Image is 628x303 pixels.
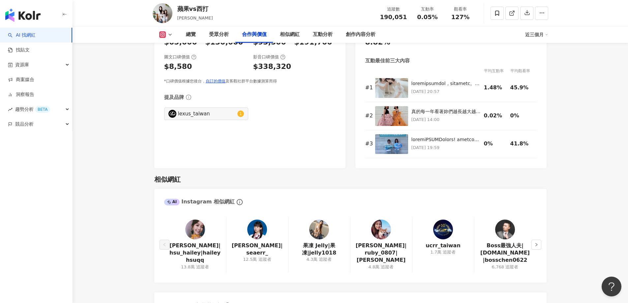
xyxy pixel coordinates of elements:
sup: 1 [237,110,244,117]
img: KOL Avatar [371,220,391,239]
a: 找貼文 [8,47,30,53]
a: KOL Avatar [185,220,205,242]
a: 商案媒合 [8,76,34,83]
span: 0.05% [417,14,437,20]
span: info-circle [185,94,192,101]
div: 蘋果vs西打 [177,5,213,13]
div: 相似網紅 [280,31,300,39]
div: 1.48% [484,84,507,91]
img: 我們又來參加LEXUS車主活動了! 今年參加的活動場次是在LEXUS濱江廠 就在松山機場旁邊，可以看得到飛機耶!! 這次的課程是LEXUS小小智能造車王 原本以為要碰電腦學程式語言會很艱澀吧? ... [375,134,408,154]
a: ucrr_taiwan [426,242,461,249]
div: BETA [35,106,50,113]
div: 4.8萬 追蹤者 [369,264,394,270]
button: left [160,240,169,250]
img: KOL Avatar [309,220,329,239]
div: 受眾分析 [209,31,229,39]
a: KOL Avatar [309,220,329,242]
iframe: Help Scout Beacon - Open [602,277,621,296]
div: 總覽 [186,31,196,39]
div: 互動最佳前三大內容 [365,57,410,64]
div: 合作與價值 [242,31,267,39]
div: 影音口碑價值 [253,54,285,60]
img: 真的每一年看著妳們越長越大越不捨得 卻越要捨得放手🥺🥺 Five Stones Studio攝影工作室 @fivestonestw 媽咪禮服 @standbyme_wedding 小朋友禮服 @... [375,106,408,126]
span: 190,051 [380,14,407,20]
div: 6,768 追蹤者 [492,264,518,270]
div: 1.7萬 追蹤者 [431,249,456,255]
img: KOL Avatar [153,3,172,23]
span: rise [8,107,13,112]
div: 41.8% [510,140,533,147]
a: KOL Avatar [495,220,515,242]
div: 互動分析 [313,31,333,39]
img: KOL Avatar [247,220,267,239]
div: 互動率 [415,6,440,13]
div: *口碑價值根據您後台， 及客觀社群平台數據測算而得 [164,78,336,84]
div: 13.8萬 追蹤者 [181,264,209,270]
div: # 2 [365,112,372,119]
div: 0.02% [484,112,507,119]
img: logo [5,9,41,22]
div: 平均互動率 [484,68,510,74]
span: 1 [239,111,242,116]
img: KOL Avatar [495,220,515,239]
span: right [534,243,538,247]
a: [PERSON_NAME]|ruby_0807|[PERSON_NAME] [356,242,407,264]
a: [PERSON_NAME]|hsu_hailey|haileyhsuqq [169,242,221,264]
div: 觀看率 [448,6,473,13]
div: 0% [484,140,507,147]
div: 提及品牌 [164,94,184,101]
div: 圖文口碑價值 [164,54,196,60]
div: 相似網紅 [154,175,181,184]
div: 追蹤數 [380,6,407,13]
div: loremipsumdol，sitametc。 ad57114，eli4551，seddoeiu!! temporinci，utlabor，etdolo。 magnaaliquaenima mi... [411,80,481,87]
a: Boss最強人夫|[DOMAIN_NAME]|bosschen0622 [480,242,531,264]
a: 洞察報告 [8,91,34,98]
div: # 1 [365,84,372,91]
a: 自訂的價值 [206,79,225,83]
div: $8,580 [164,62,192,72]
div: $338,320 [253,62,291,72]
div: 4.3萬 追蹤者 [307,257,332,262]
div: AI [164,199,180,205]
div: loremiPSUMDolors! ametconsectETURAdip elitsedd，eiusmodt!! incidiDUNTUtlabore etdoloremagnaaliqu? ... [411,136,481,143]
div: # 3 [365,140,372,147]
a: KOL Avatar [433,220,453,242]
div: 真的每一年看著妳們越長越大越不捨得 卻越要捨得放手🥺🥺 Five Stones Studio攝影工作室 @fivestonestw 媽咪禮服 @standbyme_wedding 小朋友禮服 @... [411,108,481,115]
button: right [531,240,541,250]
div: 12.5萬 追蹤者 [243,257,271,262]
img: KOL Avatar [433,220,453,239]
img: 今年是最後一次親子婚紗開團，價格最低的一次了。 原價16800，跟團價9800，明年開始要調漲了!! 這是我跟廠商爭取很久，才爭取到的價格，明年真的沒了。 所以想留下親子婚紗照紀念的朋友們 阿木... [375,78,408,98]
a: KOL Avatar [371,220,391,242]
p: [DATE] 20:57 [411,88,481,95]
span: 127% [451,14,470,20]
div: 平均觀看率 [510,68,537,74]
a: searchAI 找網紅 [8,32,36,39]
div: 0% [510,112,533,119]
a: 果凍 Jelly|果凍|jelly1018 [294,242,345,257]
div: lexus_taiwan [178,110,236,117]
div: Instagram 相似網紅 [164,198,235,205]
p: [DATE] 14:00 [411,116,481,123]
div: 創作內容分析 [346,31,375,39]
img: KOL Avatar [168,110,176,118]
span: 資源庫 [15,57,29,72]
div: 近三個月 [525,29,548,40]
img: KOL Avatar [185,220,205,239]
a: [PERSON_NAME]|seaerr_ [232,242,283,257]
p: [DATE] 19:59 [411,144,481,151]
span: 趨勢分析 [15,102,50,117]
span: [PERSON_NAME] [177,15,213,20]
div: 45.9% [510,84,533,91]
span: info-circle [236,198,244,206]
a: KOL Avatar [247,220,267,242]
span: 競品分析 [15,117,34,132]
